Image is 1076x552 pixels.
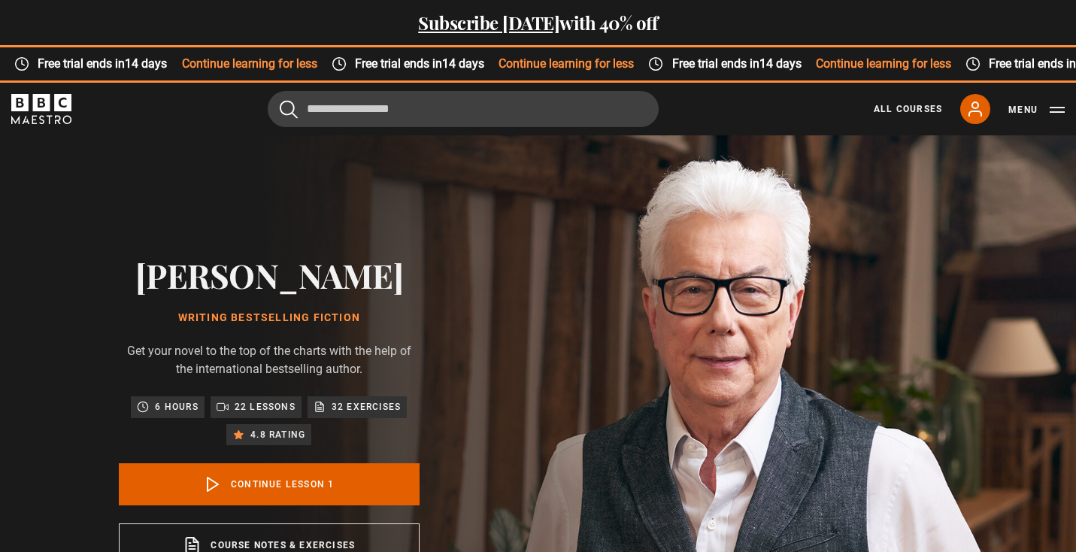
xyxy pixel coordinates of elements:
[346,55,498,73] span: Free trial ends in
[155,399,198,414] p: 6 hours
[1008,102,1065,117] button: Toggle navigation
[11,94,71,124] svg: BBC Maestro
[119,256,420,294] h2: [PERSON_NAME]
[235,399,296,414] p: 22 lessons
[633,55,950,73] div: Continue learning for less
[119,312,420,324] h1: Writing Bestselling Fiction
[662,55,814,73] span: Free trial ends in
[29,55,180,73] span: Free trial ends in
[280,99,298,118] button: Submit the search query
[874,102,942,116] a: All Courses
[125,56,167,71] time: 14 days
[119,342,420,378] p: Get your novel to the top of the charts with the help of the international bestselling author.
[119,463,420,505] a: Continue lesson 1
[268,91,659,127] input: Search
[418,11,559,35] a: Subscribe [DATE]
[317,55,634,73] div: Continue learning for less
[250,427,305,442] p: 4.8 rating
[441,56,483,71] time: 14 days
[332,399,401,414] p: 32 exercises
[759,56,801,71] time: 14 days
